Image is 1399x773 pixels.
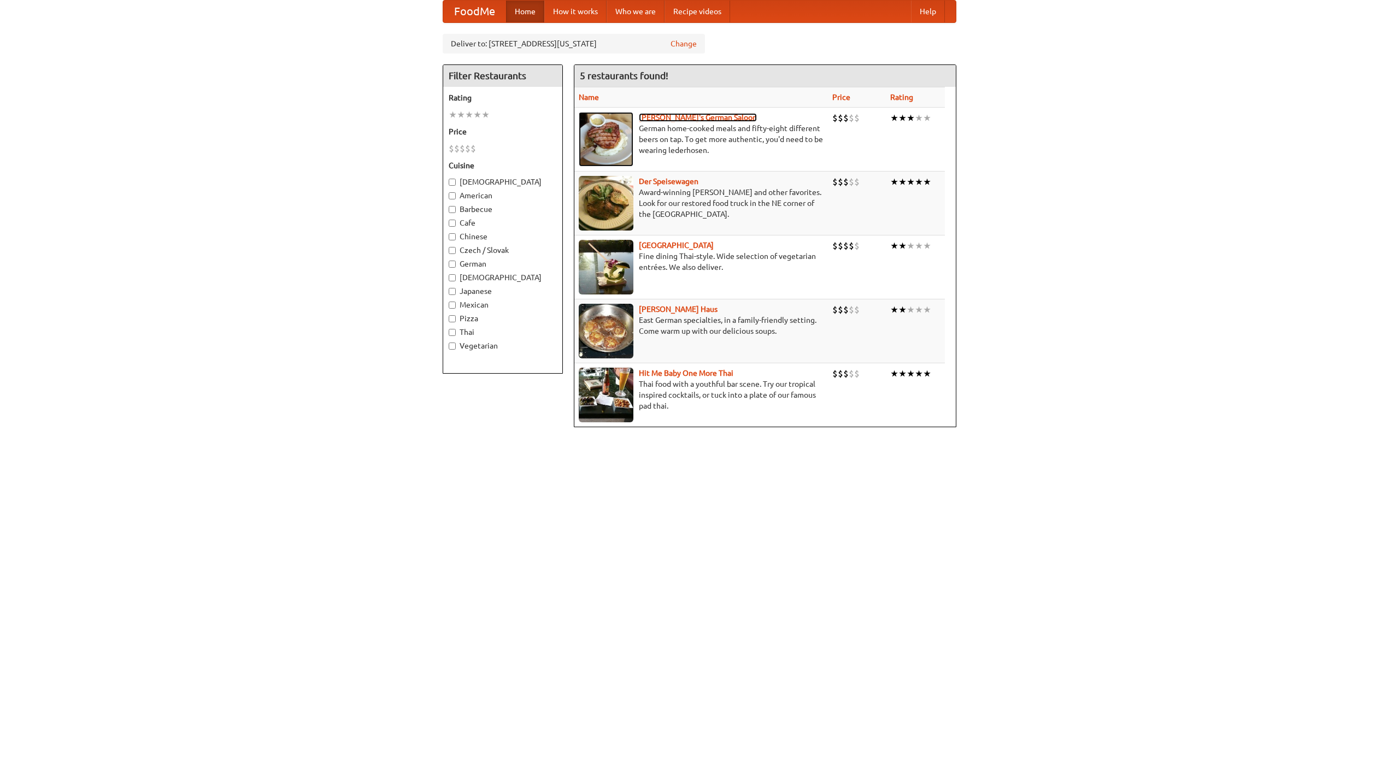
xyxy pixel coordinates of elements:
li: $ [854,368,860,380]
input: Barbecue [449,206,456,213]
li: $ [449,143,454,155]
a: [PERSON_NAME]'s German Saloon [639,113,757,122]
li: ★ [890,304,898,316]
img: esthers.jpg [579,112,633,167]
li: $ [838,112,843,124]
li: $ [460,143,465,155]
label: Barbecue [449,204,557,215]
a: Help [911,1,945,22]
li: ★ [907,304,915,316]
a: [PERSON_NAME] Haus [639,305,718,314]
li: ★ [915,368,923,380]
input: Czech / Slovak [449,247,456,254]
p: Award-winning [PERSON_NAME] and other favorites. Look for our restored food truck in the NE corne... [579,187,824,220]
li: $ [838,368,843,380]
li: $ [849,240,854,252]
label: Mexican [449,299,557,310]
input: Mexican [449,302,456,309]
a: Hit Me Baby One More Thai [639,369,733,377]
li: $ [843,368,849,380]
li: ★ [915,240,923,252]
li: $ [854,112,860,124]
h5: Cuisine [449,160,557,171]
label: [DEMOGRAPHIC_DATA] [449,272,557,283]
li: ★ [890,176,898,188]
li: $ [832,240,838,252]
li: $ [854,304,860,316]
a: Change [671,38,697,49]
li: ★ [923,240,931,252]
label: Cafe [449,217,557,228]
li: $ [465,143,471,155]
a: Who we are [607,1,665,22]
label: [DEMOGRAPHIC_DATA] [449,176,557,187]
h4: Filter Restaurants [443,65,562,87]
a: How it works [544,1,607,22]
li: $ [854,176,860,188]
a: Recipe videos [665,1,730,22]
li: ★ [923,368,931,380]
a: [GEOGRAPHIC_DATA] [639,241,714,250]
input: Vegetarian [449,343,456,350]
input: Cafe [449,220,456,227]
li: $ [832,112,838,124]
li: ★ [915,112,923,124]
img: speisewagen.jpg [579,176,633,231]
input: [DEMOGRAPHIC_DATA] [449,179,456,186]
input: Chinese [449,233,456,240]
li: ★ [465,109,473,121]
label: Czech / Slovak [449,245,557,256]
ng-pluralize: 5 restaurants found! [580,70,668,81]
li: $ [849,304,854,316]
p: Fine dining Thai-style. Wide selection of vegetarian entrées. We also deliver. [579,251,824,273]
li: ★ [449,109,457,121]
li: $ [832,176,838,188]
li: $ [849,176,854,188]
li: $ [832,304,838,316]
input: Japanese [449,288,456,295]
li: $ [849,112,854,124]
li: ★ [907,240,915,252]
li: ★ [907,368,915,380]
label: German [449,258,557,269]
li: ★ [898,304,907,316]
a: FoodMe [443,1,506,22]
li: $ [838,304,843,316]
li: ★ [898,240,907,252]
input: American [449,192,456,199]
a: Home [506,1,544,22]
li: ★ [915,304,923,316]
p: Thai food with a youthful bar scene. Try our tropical inspired cocktails, or tuck into a plate of... [579,379,824,411]
li: ★ [907,112,915,124]
img: satay.jpg [579,240,633,294]
li: $ [849,368,854,380]
input: [DEMOGRAPHIC_DATA] [449,274,456,281]
label: Japanese [449,286,557,297]
li: ★ [898,176,907,188]
label: Chinese [449,231,557,242]
input: Thai [449,329,456,336]
li: ★ [923,176,931,188]
li: ★ [915,176,923,188]
li: $ [838,176,843,188]
li: $ [843,112,849,124]
li: ★ [481,109,490,121]
li: ★ [457,109,465,121]
a: Rating [890,93,913,102]
li: $ [843,176,849,188]
li: $ [843,304,849,316]
p: East German specialties, in a family-friendly setting. Come warm up with our delicious soups. [579,315,824,337]
h5: Price [449,126,557,137]
div: Deliver to: [STREET_ADDRESS][US_STATE] [443,34,705,54]
p: German home-cooked meals and fifty-eight different beers on tap. To get more authentic, you'd nee... [579,123,824,156]
li: $ [454,143,460,155]
input: Pizza [449,315,456,322]
li: $ [843,240,849,252]
li: ★ [923,112,931,124]
b: Der Speisewagen [639,177,698,186]
li: $ [471,143,476,155]
li: $ [854,240,860,252]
